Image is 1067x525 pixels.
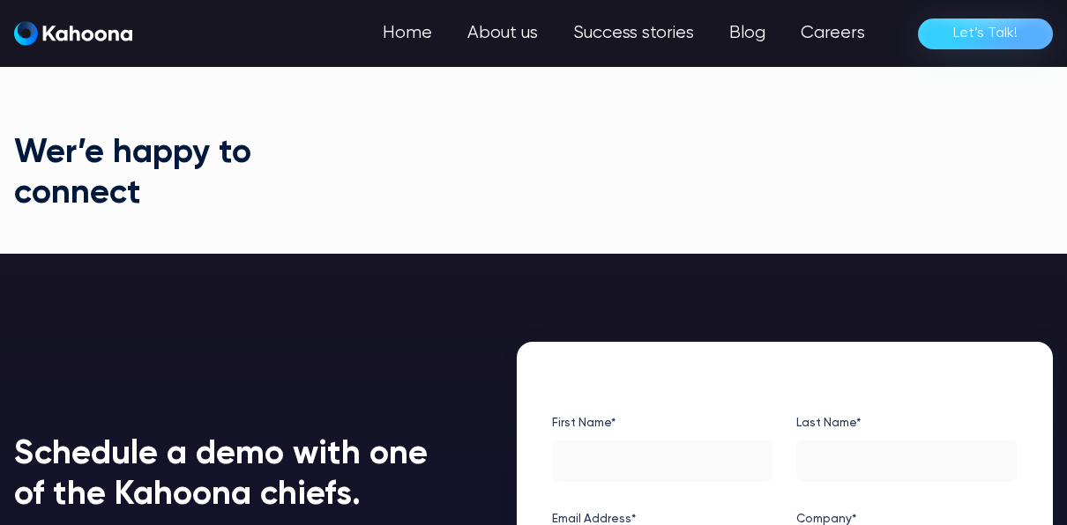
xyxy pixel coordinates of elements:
a: Success stories [556,16,712,51]
a: About us [450,16,556,51]
img: Kahoona logo white [14,21,132,46]
div: Let’s Talk! [953,19,1018,48]
a: Careers [783,16,883,51]
h1: Schedule a demo with one of the Kahoona chiefs. [14,435,464,515]
a: home [14,21,132,47]
a: Home [365,16,450,51]
label: First Name* [552,409,773,437]
a: Let’s Talk! [918,18,1053,49]
label: Last Name* [796,409,1018,437]
a: Blog [712,16,783,51]
h1: Wer’e happy to connect [14,134,264,214]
